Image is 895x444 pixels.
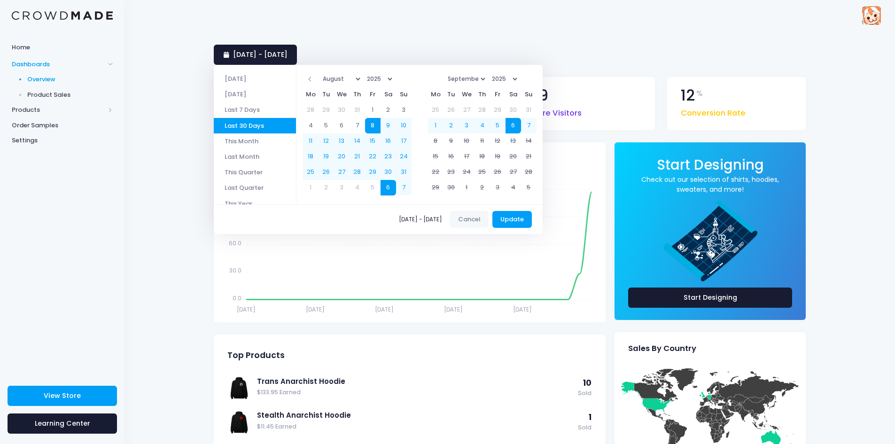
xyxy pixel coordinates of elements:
[381,149,396,164] td: 23
[334,180,350,195] td: 3
[628,175,792,195] a: Check out our selection of shirts, hoodies, sweaters, and more!
[227,351,285,360] span: Top Products
[459,180,475,195] td: 1
[459,164,475,180] td: 24
[490,149,506,164] td: 19
[350,87,365,102] th: Th
[589,412,591,423] span: 1
[475,180,490,195] td: 2
[334,164,350,180] td: 27
[303,133,319,149] td: 11
[8,413,117,434] a: Learning Center
[396,133,412,149] td: 17
[12,105,105,115] span: Products
[233,294,241,302] tspan: 0.0
[319,180,334,195] td: 2
[319,102,334,118] td: 29
[428,149,444,164] td: 15
[475,87,490,102] th: Th
[257,410,573,421] a: Stealth Anarchist Hoodie
[428,118,444,133] td: 1
[319,87,334,102] th: Tu
[459,149,475,164] td: 17
[350,164,365,180] td: 28
[8,386,117,406] a: View Store
[365,149,381,164] td: 22
[35,419,90,428] span: Learning Center
[506,149,521,164] td: 20
[521,118,537,133] td: 7
[444,102,459,118] td: 26
[334,118,350,133] td: 6
[506,133,521,149] td: 13
[521,102,537,118] td: 31
[319,164,334,180] td: 26
[444,87,459,102] th: Tu
[444,305,463,313] tspan: [DATE]
[657,155,764,174] span: Start Designing
[475,118,490,133] td: 4
[578,423,591,432] span: Sold
[583,377,591,389] span: 10
[396,87,412,102] th: Su
[319,118,334,133] td: 5
[521,133,537,149] td: 14
[319,133,334,149] td: 12
[396,102,412,118] td: 3
[396,118,412,133] td: 10
[306,305,325,313] tspan: [DATE]
[506,87,521,102] th: Sa
[450,211,489,228] button: Cancel
[365,87,381,102] th: Fr
[492,211,532,228] button: Update
[12,60,105,69] span: Dashboards
[257,376,573,387] a: Trans Anarchist Hoodie
[628,344,696,353] span: Sales By Country
[657,163,764,172] a: Start Designing
[399,217,446,222] span: [DATE] - [DATE]
[303,164,319,180] td: 25
[475,164,490,180] td: 25
[237,305,256,313] tspan: [DATE]
[12,121,113,130] span: Order Samples
[444,118,459,133] td: 2
[334,133,350,149] td: 13
[303,102,319,118] td: 28
[490,118,506,133] td: 5
[428,164,444,180] td: 22
[475,133,490,149] td: 11
[257,388,573,397] span: $133.95 Earned
[444,149,459,164] td: 16
[214,102,296,117] li: Last 7 Days
[350,118,365,133] td: 7
[513,305,532,313] tspan: [DATE]
[44,391,81,400] span: View Store
[365,133,381,149] td: 15
[334,87,350,102] th: We
[365,118,381,133] td: 8
[681,88,695,103] span: 12
[350,149,365,164] td: 21
[475,102,490,118] td: 28
[444,164,459,180] td: 23
[214,86,296,102] li: [DATE]
[214,149,296,164] li: Last Month
[303,149,319,164] td: 18
[381,102,396,118] td: 2
[475,149,490,164] td: 18
[521,87,537,102] th: Su
[381,133,396,149] td: 16
[396,164,412,180] td: 31
[12,136,113,145] span: Settings
[521,164,537,180] td: 28
[490,133,506,149] td: 12
[381,118,396,133] td: 9
[381,87,396,102] th: Sa
[506,164,521,180] td: 27
[303,180,319,195] td: 1
[428,133,444,149] td: 8
[681,103,746,119] span: Conversion Rate
[375,305,394,313] tspan: [DATE]
[521,180,537,195] td: 5
[459,118,475,133] td: 3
